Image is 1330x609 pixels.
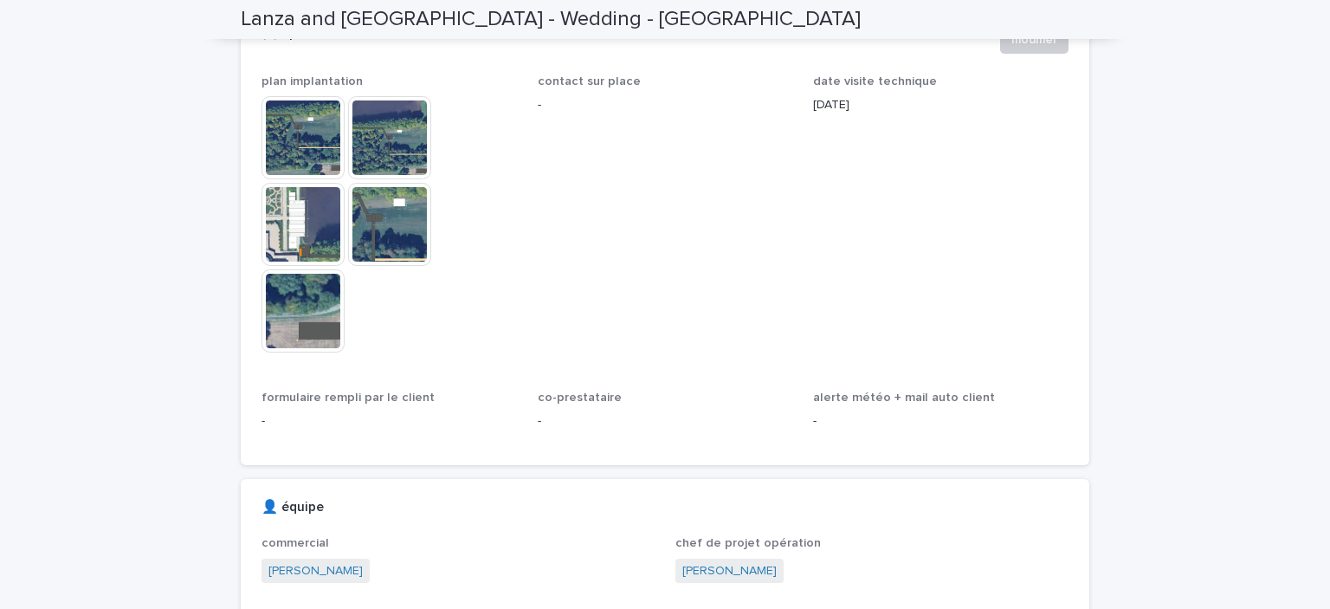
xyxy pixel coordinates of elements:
a: [PERSON_NAME] [268,562,363,580]
span: date visite technique [813,75,937,87]
span: chef de projet opération [675,537,821,549]
button: modifier [1000,26,1069,54]
p: - [813,412,1069,431]
p: - [538,96,793,114]
span: formulaire rempli par le client [261,392,435,404]
p: - [538,412,793,431]
span: co-prestataire [538,392,622,404]
h2: 👤 équipe [261,500,324,515]
span: commercial [261,537,329,549]
span: plan implantation [261,75,363,87]
span: alerte météo + mail auto client [813,392,995,404]
span: modifier [1011,31,1057,49]
p: - [261,412,517,431]
h2: Lanza and [GEOGRAPHIC_DATA] - Wedding - [GEOGRAPHIC_DATA] [241,7,861,32]
a: [PERSON_NAME] [682,562,777,580]
p: [DATE] [813,96,1069,114]
span: contact sur place [538,75,641,87]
